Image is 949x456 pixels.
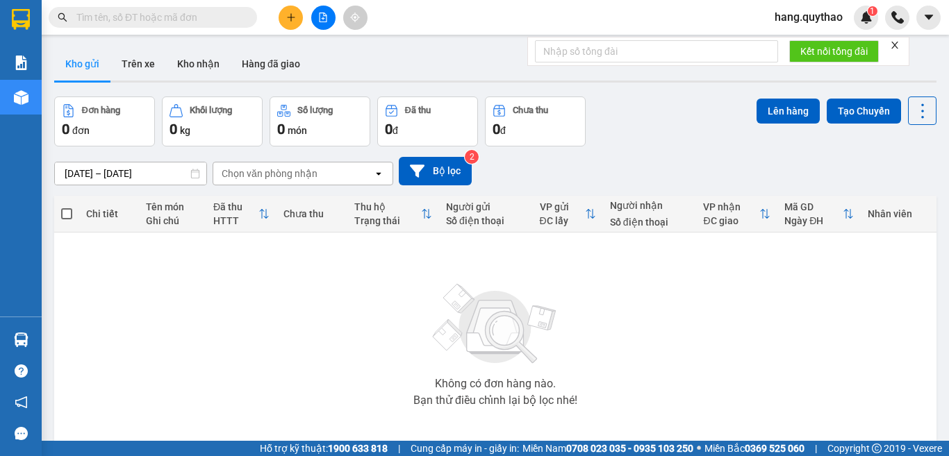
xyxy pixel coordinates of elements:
[827,99,901,124] button: Tạo Chuyến
[343,6,368,30] button: aim
[283,208,340,219] div: Chưa thu
[697,446,701,451] span: ⚪️
[399,157,472,185] button: Bộ lọc
[522,441,693,456] span: Miền Nam
[704,441,804,456] span: Miền Bắc
[446,201,526,212] div: Người gửi
[72,125,90,136] span: đơn
[398,441,400,456] span: |
[777,196,861,233] th: Toggle SortBy
[610,200,690,211] div: Người nhận
[446,215,526,226] div: Số điện thoại
[784,201,843,212] div: Mã GD
[110,47,166,81] button: Trên xe
[54,47,110,81] button: Kho gửi
[745,443,804,454] strong: 0369 525 060
[500,125,506,136] span: đ
[166,47,231,81] button: Kho nhận
[350,12,360,22] span: aim
[868,6,877,16] sup: 1
[82,105,120,115] div: Đơn hàng
[213,201,258,212] div: Đã thu
[916,6,941,30] button: caret-down
[270,96,370,146] button: Số lượng0món
[533,196,603,233] th: Toggle SortBy
[213,215,258,226] div: HTTT
[146,201,199,212] div: Tên món
[870,6,875,16] span: 1
[784,215,843,226] div: Ngày ĐH
[566,443,693,454] strong: 0708 023 035 - 0935 103 250
[891,11,904,24] img: phone-icon
[354,201,421,212] div: Thu hộ
[231,47,311,81] button: Hàng đã giao
[757,99,820,124] button: Lên hàng
[14,332,28,347] img: warehouse-icon
[703,215,759,226] div: ĐC giao
[393,125,398,136] span: đ
[373,168,384,179] svg: open
[206,196,277,233] th: Toggle SortBy
[513,105,548,115] div: Chưa thu
[297,105,333,115] div: Số lượng
[55,162,206,185] input: Select a date range.
[180,125,190,136] span: kg
[815,441,817,456] span: |
[405,105,431,115] div: Đã thu
[868,208,930,219] div: Nhân viên
[764,8,854,26] span: hang.quythao
[286,12,296,22] span: plus
[146,215,199,226] div: Ghi chú
[15,364,28,378] span: question-circle
[610,217,690,228] div: Số điện thoại
[696,196,777,233] th: Toggle SortBy
[170,121,177,137] span: 0
[465,150,479,164] sup: 2
[15,396,28,409] span: notification
[385,121,393,137] span: 0
[890,40,900,50] span: close
[328,443,388,454] strong: 1900 633 818
[703,201,759,212] div: VP nhận
[540,201,585,212] div: VP gửi
[15,427,28,440] span: message
[860,11,873,24] img: icon-new-feature
[86,208,132,219] div: Chi tiết
[76,10,240,25] input: Tìm tên, số ĐT hoặc mã đơn
[58,12,67,22] span: search
[789,40,879,62] button: Kết nối tổng đài
[923,11,935,24] span: caret-down
[222,167,317,180] div: Chọn văn phòng nhận
[485,96,586,146] button: Chưa thu0đ
[288,125,307,136] span: món
[277,121,285,137] span: 0
[162,96,263,146] button: Khối lượng0kg
[411,441,519,456] span: Cung cấp máy in - giấy in:
[311,6,336,30] button: file-add
[435,378,556,389] div: Không có đơn hàng nào.
[279,6,303,30] button: plus
[872,444,882,453] span: copyright
[354,215,421,226] div: Trạng thái
[377,96,478,146] button: Đã thu0đ
[14,56,28,70] img: solution-icon
[347,196,439,233] th: Toggle SortBy
[540,215,585,226] div: ĐC lấy
[493,121,500,137] span: 0
[62,121,69,137] span: 0
[318,12,328,22] span: file-add
[426,276,565,373] img: svg+xml;base64,PHN2ZyBjbGFzcz0ibGlzdC1wbHVnX19zdmciIHhtbG5zPSJodHRwOi8vd3d3LnczLm9yZy8yMDAwL3N2Zy...
[14,90,28,105] img: warehouse-icon
[12,9,30,30] img: logo-vxr
[190,105,232,115] div: Khối lượng
[54,96,155,146] button: Đơn hàng0đơn
[413,395,577,406] div: Bạn thử điều chỉnh lại bộ lọc nhé!
[535,40,778,62] input: Nhập số tổng đài
[260,441,388,456] span: Hỗ trợ kỹ thuật:
[800,44,868,59] span: Kết nối tổng đài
